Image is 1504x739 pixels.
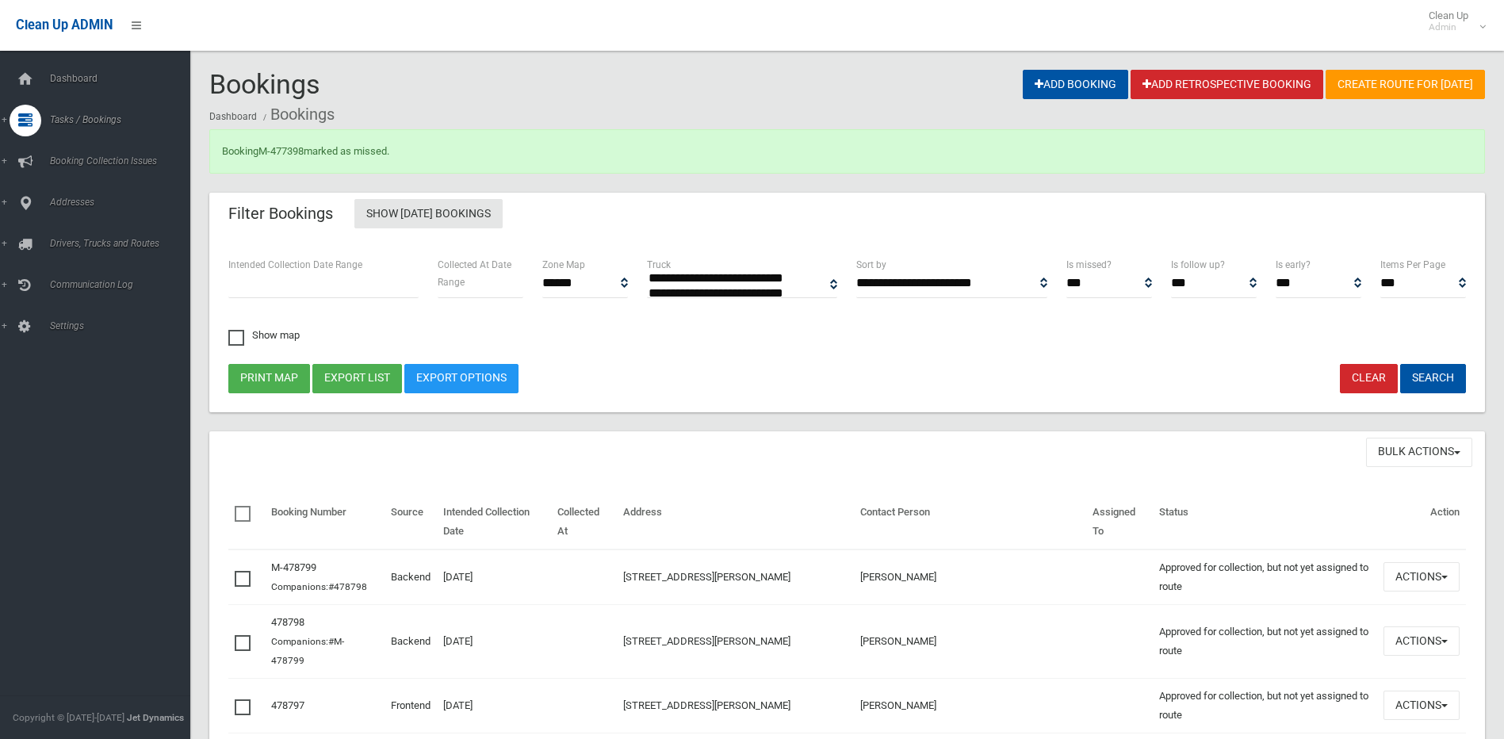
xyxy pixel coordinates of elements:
[854,495,1085,549] th: Contact Person
[209,68,320,100] span: Bookings
[228,364,310,393] button: Print map
[385,604,437,678] td: Backend
[1153,678,1376,733] td: Approved for collection, but not yet assigned to route
[1153,549,1376,605] td: Approved for collection, but not yet assigned to route
[854,604,1085,678] td: [PERSON_NAME]
[1340,364,1398,393] a: Clear
[551,495,617,549] th: Collected At
[623,635,790,647] a: [STREET_ADDRESS][PERSON_NAME]
[1326,70,1485,99] a: Create route for [DATE]
[1377,495,1466,549] th: Action
[647,256,671,274] label: Truck
[1366,438,1472,467] button: Bulk Actions
[312,364,402,393] button: Export list
[271,636,344,666] small: Companions:
[854,678,1085,733] td: [PERSON_NAME]
[271,699,304,711] a: 478797
[437,604,551,678] td: [DATE]
[1153,495,1376,549] th: Status
[16,17,113,33] span: Clean Up ADMIN
[1400,364,1466,393] button: Search
[1153,604,1376,678] td: Approved for collection, but not yet assigned to route
[45,197,202,208] span: Addresses
[617,495,854,549] th: Address
[45,155,202,167] span: Booking Collection Issues
[258,145,304,157] a: M-477398
[437,549,551,605] td: [DATE]
[1086,495,1154,549] th: Assigned To
[1131,70,1323,99] a: Add Retrospective Booking
[385,549,437,605] td: Backend
[328,581,367,592] a: #478798
[127,712,184,723] strong: Jet Dynamics
[1383,691,1460,720] button: Actions
[271,616,304,628] a: 478798
[271,636,344,666] a: #M-478799
[259,100,335,129] li: Bookings
[623,571,790,583] a: [STREET_ADDRESS][PERSON_NAME]
[354,199,503,228] a: Show [DATE] Bookings
[854,549,1085,605] td: [PERSON_NAME]
[1383,562,1460,592] button: Actions
[385,495,437,549] th: Source
[45,114,202,125] span: Tasks / Bookings
[228,330,300,340] span: Show map
[1383,626,1460,656] button: Actions
[404,364,519,393] a: Export Options
[1429,21,1468,33] small: Admin
[45,238,202,249] span: Drivers, Trucks and Routes
[623,699,790,711] a: [STREET_ADDRESS][PERSON_NAME]
[271,561,316,573] a: M-478799
[45,73,202,84] span: Dashboard
[209,111,257,122] a: Dashboard
[437,495,551,549] th: Intended Collection Date
[1421,10,1484,33] span: Clean Up
[45,279,202,290] span: Communication Log
[385,678,437,733] td: Frontend
[13,712,124,723] span: Copyright © [DATE]-[DATE]
[45,320,202,331] span: Settings
[271,581,369,592] small: Companions:
[209,198,352,229] header: Filter Bookings
[209,129,1485,174] div: Booking marked as missed.
[437,678,551,733] td: [DATE]
[265,495,385,549] th: Booking Number
[1023,70,1128,99] a: Add Booking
